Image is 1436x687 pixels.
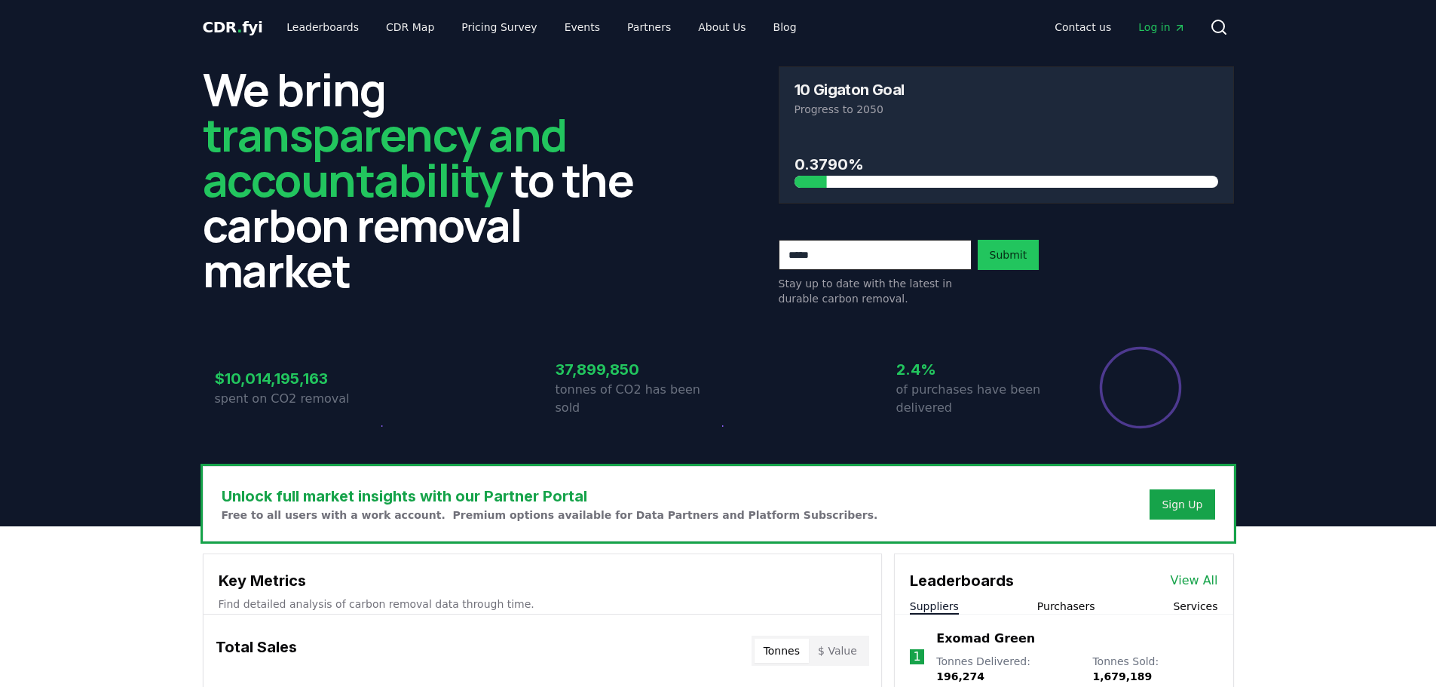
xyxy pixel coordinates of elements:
button: $ Value [809,639,866,663]
button: Sign Up [1150,489,1214,520]
p: Progress to 2050 [795,102,1218,117]
h3: Unlock full market insights with our Partner Portal [222,485,878,508]
a: About Us [686,14,758,41]
span: 196,274 [936,670,984,682]
p: tonnes of CO2 has been sold [556,381,718,417]
button: Services [1173,599,1217,614]
button: Suppliers [910,599,959,614]
p: Find detailed analysis of carbon removal data through time. [219,597,866,612]
span: 1,679,189 [1092,670,1152,682]
h3: 0.3790% [795,153,1218,176]
nav: Main [1043,14,1197,41]
p: 1 [913,648,920,666]
h3: Leaderboards [910,569,1014,592]
a: CDR Map [374,14,446,41]
a: Log in [1126,14,1197,41]
button: Submit [978,240,1039,270]
p: of purchases have been delivered [896,381,1059,417]
span: CDR fyi [203,18,263,36]
a: CDR.fyi [203,17,263,38]
span: . [237,18,242,36]
h3: Total Sales [216,636,297,666]
h2: We bring to the carbon removal market [203,66,658,293]
h3: 10 Gigaton Goal [795,82,905,97]
a: Partners [615,14,683,41]
a: Pricing Survey [449,14,549,41]
a: Leaderboards [274,14,371,41]
a: Contact us [1043,14,1123,41]
a: Exomad Green [936,630,1035,648]
a: Blog [761,14,809,41]
p: Tonnes Delivered : [936,654,1077,684]
div: Percentage of sales delivered [1098,345,1183,430]
a: Events [553,14,612,41]
button: Purchasers [1037,599,1095,614]
h3: 37,899,850 [556,358,718,381]
p: Stay up to date with the latest in durable carbon removal. [779,276,972,306]
button: Tonnes [755,639,809,663]
span: Log in [1138,20,1185,35]
nav: Main [274,14,808,41]
h3: 2.4% [896,358,1059,381]
a: Sign Up [1162,497,1202,512]
a: View All [1171,572,1218,590]
h3: $10,014,195,163 [215,367,378,390]
h3: Key Metrics [219,569,866,592]
p: Tonnes Sold : [1092,654,1217,684]
p: spent on CO2 removal [215,390,378,408]
p: Free to all users with a work account. Premium options available for Data Partners and Platform S... [222,508,878,523]
span: transparency and accountability [203,103,567,210]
